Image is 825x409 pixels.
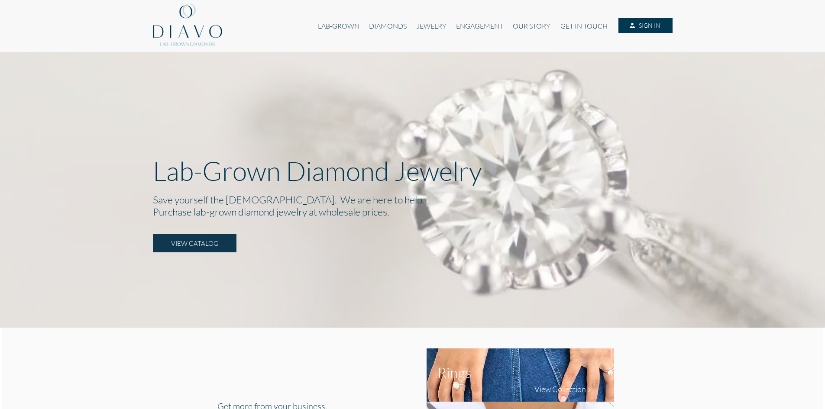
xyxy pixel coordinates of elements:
[437,364,471,381] h1: Rings
[153,155,673,187] p: Lab-Grown Diamond Jewelry
[556,18,612,34] a: GET IN TOUCH
[586,386,592,393] img: collection-arrow
[451,18,508,34] a: ENGAGEMENT
[618,18,672,33] a: SIGN IN
[411,18,451,34] a: JEWELRY
[427,348,614,402] img: ring-collection
[364,18,411,34] a: DIAMONDS
[313,18,364,34] a: LAB-GROWN
[508,18,555,34] a: OUR STORY
[534,384,586,394] h4: View Collection
[153,234,236,252] a: VIEW CATALOG
[153,193,673,218] h2: Save yourself the [DEMOGRAPHIC_DATA]. We are here to help. Purchase lab-grown diamond jewelry at ...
